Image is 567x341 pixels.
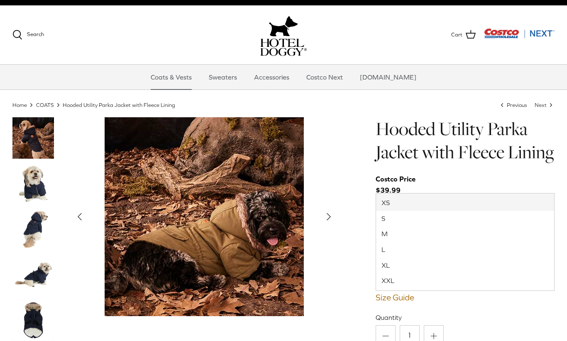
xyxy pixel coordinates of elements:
[12,163,54,204] a: Thumbnail Link
[260,39,307,56] img: hoteldoggycom
[260,14,307,56] a: hoteldoggy.com hoteldoggycom
[535,102,547,108] span: Next
[269,14,298,39] img: hoteldoggy.com
[484,28,555,39] img: Costco Next
[71,117,338,316] a: Show Gallery
[376,117,555,164] h1: Hooded Utility Parka Jacket with Fleece Lining
[451,31,462,39] span: Cart
[63,102,175,108] a: Hooded Utility Parka Jacket with Fleece Lining
[376,193,554,211] li: XS
[376,174,415,185] div: Costco Price
[12,300,54,341] a: Thumbnail Link
[320,208,338,226] button: Next
[352,65,424,89] a: [DOMAIN_NAME]
[299,65,350,89] a: Costco Next
[376,174,424,196] span: $39.99
[376,313,555,322] label: Quantity
[12,117,54,159] a: Thumbnail Link
[247,65,297,89] a: Accessories
[507,102,527,108] span: Previous
[451,29,476,40] a: Cart
[12,208,54,250] a: Thumbnail Link
[535,102,555,108] a: Next
[376,258,554,273] li: XL
[376,242,554,258] li: L
[71,208,89,226] button: Previous
[36,102,54,108] a: COATS
[143,65,199,89] a: Coats & Vests
[376,273,554,290] li: XXL
[376,226,554,242] li: M
[12,101,555,109] nav: Breadcrumbs
[499,102,528,108] a: Previous
[12,30,44,40] a: Search
[27,31,44,37] span: Search
[12,102,27,108] a: Home
[376,293,555,302] a: Size Guide
[376,211,554,227] li: S
[484,34,555,40] a: Visit Costco Next
[12,254,54,295] a: Thumbnail Link
[201,65,244,89] a: Sweaters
